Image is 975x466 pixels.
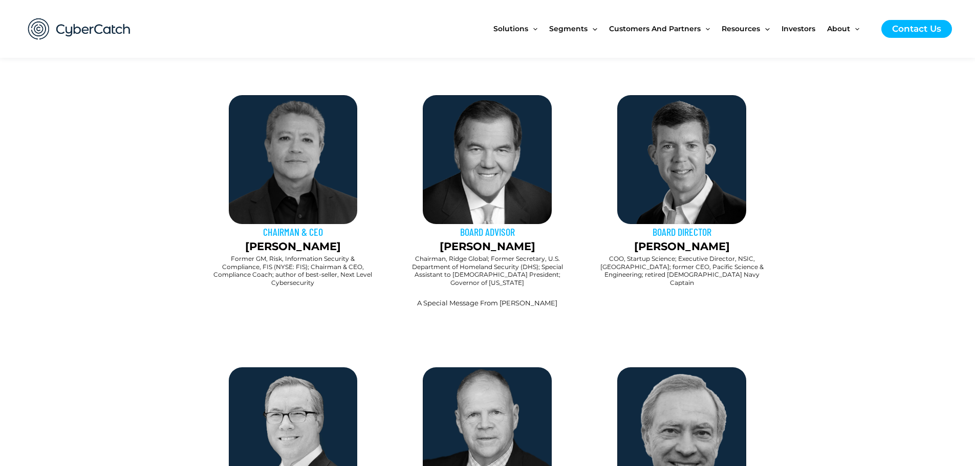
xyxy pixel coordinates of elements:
[722,7,760,50] span: Resources
[609,7,701,50] span: Customers and Partners
[588,7,597,50] span: Menu Toggle
[211,255,375,286] h2: Former GM, Risk, Information Security & Compliance, FIS (NYSE: FIS); Chairman & CEO, Compliance C...
[850,7,859,50] span: Menu Toggle
[405,255,569,286] h2: Chairman, Ridge Global; Former Secretary, U.S. Department of Homeland Security (DHS); Special Ass...
[782,7,827,50] a: Investors
[827,7,850,50] span: About
[590,238,774,255] p: [PERSON_NAME]
[701,7,710,50] span: Menu Toggle
[395,225,579,238] h3: BOARD ADVISOR
[201,238,385,255] p: [PERSON_NAME]
[395,238,579,255] p: [PERSON_NAME]
[528,7,537,50] span: Menu Toggle
[760,7,769,50] span: Menu Toggle
[493,7,871,50] nav: Site Navigation: New Main Menu
[600,255,764,286] h2: COO, Startup Science; Executive Director, NSIC, [GEOGRAPHIC_DATA]; former CEO, Pacific Science & ...
[417,299,557,307] a: A Special Message From [PERSON_NAME]
[18,8,141,50] img: CyberCatch
[782,7,815,50] span: Investors
[201,225,385,238] h3: CHAIRMAN & CEO
[549,7,588,50] span: Segments
[493,7,528,50] span: Solutions
[590,225,774,238] h3: BOARD DIRECTOR
[881,20,952,38] a: Contact Us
